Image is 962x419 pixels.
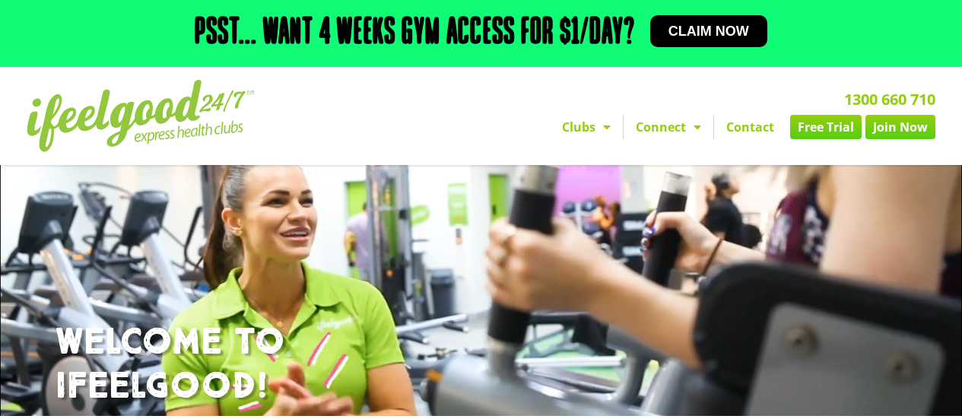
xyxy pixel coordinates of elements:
nav: Menu [350,115,935,139]
a: Contact [714,115,786,139]
h2: Psst... Want 4 weeks gym access for $1/day? [195,15,635,52]
span: Claim now [668,24,749,38]
a: Claim now [650,15,767,47]
a: Join Now [865,115,935,139]
a: Free Trial [790,115,862,139]
h1: WELCOME TO IFEELGOOD! [56,321,907,408]
a: 1300 660 710 [844,89,935,110]
a: Clubs [550,115,623,139]
a: Connect [624,115,713,139]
